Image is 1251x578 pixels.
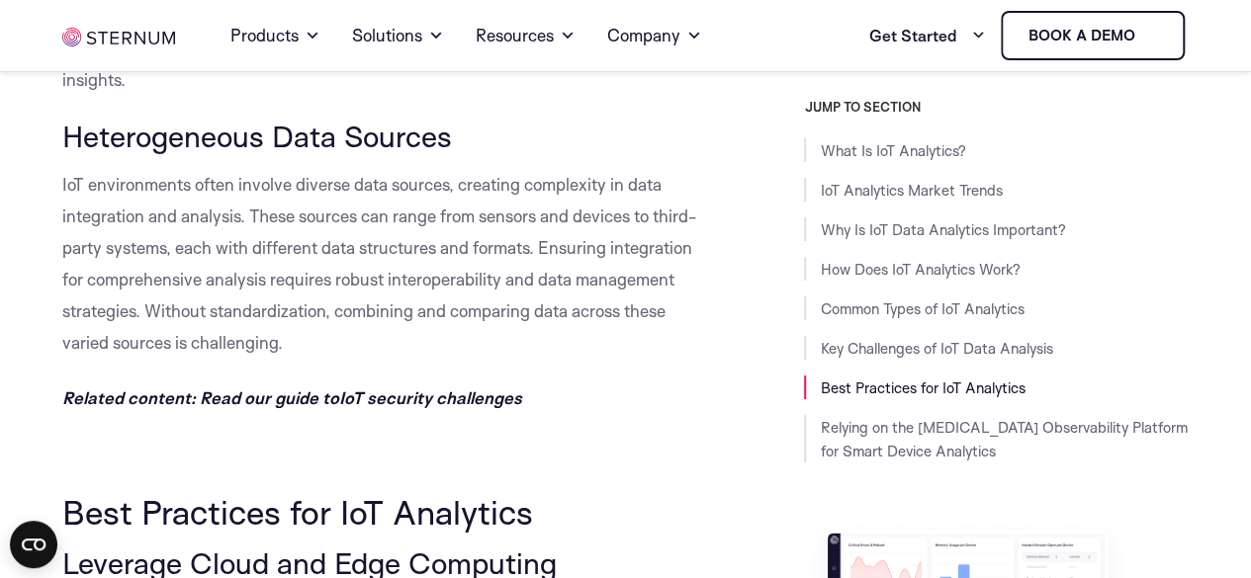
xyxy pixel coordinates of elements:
[62,28,175,46] img: sternum iot
[339,387,522,408] a: IoT security challenges
[62,118,452,154] span: Heterogeneous Data Sources
[868,16,985,55] a: Get Started
[10,521,57,568] button: Open CMP widget
[820,260,1020,279] a: How Does IoT Analytics Work?
[820,181,1002,200] a: IoT Analytics Market Trends
[1142,28,1158,43] img: sternum iot
[804,99,1188,115] h3: JUMP TO SECTION
[1001,11,1185,60] a: Book a demo
[820,299,1024,318] a: Common Types of IoT Analytics
[820,141,965,160] a: What Is IoT Analytics?
[62,491,533,533] span: Best Practices for IoT Analytics
[820,378,1025,397] a: Best Practices for IoT Analytics
[820,220,1065,239] a: Why Is IoT Data Analytics Important?
[820,339,1052,358] a: Key Challenges of IoT Data Analysis
[62,387,339,408] i: Related content: Read our guide to
[820,418,1187,460] a: Relying on the [MEDICAL_DATA] Observability Platform for Smart Device Analytics
[62,174,696,353] span: IoT environments often involve diverse data sources, creating complexity in data integration and ...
